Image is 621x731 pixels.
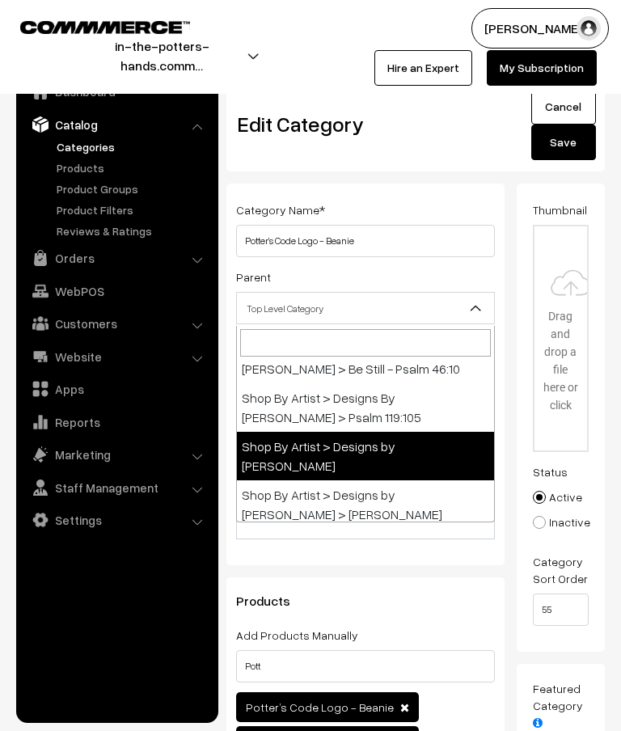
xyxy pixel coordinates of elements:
[533,594,589,626] input: Enter Number
[533,488,582,505] label: Active
[20,505,213,535] a: Settings
[246,700,394,714] span: Potter’s Code Logo - Beanie
[533,553,589,587] label: Category Sort Order
[53,138,213,155] a: Categories
[53,159,213,176] a: Products
[20,408,213,437] a: Reports
[20,110,213,139] a: Catalog
[533,680,589,731] label: Featured Category
[20,342,213,371] a: Website
[374,50,472,86] a: Hire an Expert
[577,16,601,40] img: user
[20,16,162,36] a: COMMMERCE
[236,292,495,324] span: Top Level Category
[53,201,213,218] a: Product Filters
[531,125,596,160] button: Save
[238,112,499,137] h2: Edit Category
[236,268,271,285] label: Parent
[533,513,590,530] label: Inactive
[236,225,495,257] input: Category Name
[20,21,190,33] img: COMMMERCE
[236,593,310,609] span: Products
[236,627,358,644] label: Add Products Manually
[533,201,587,218] label: Thumbnail
[20,374,213,404] a: Apps
[20,473,213,502] a: Staff Management
[20,309,213,338] a: Customers
[531,89,596,125] a: Cancel
[487,50,597,86] a: My Subscription
[20,277,213,306] a: WebPOS
[533,463,568,480] label: Status
[20,440,213,469] a: Marketing
[25,36,298,76] button: in-the-potters-hands.comm…
[237,383,494,432] li: Shop By Artist > Designs By [PERSON_NAME] > Psalm 119:105
[237,432,494,480] li: Shop By Artist > Designs by [PERSON_NAME]
[53,180,213,197] a: Product Groups
[53,222,213,239] a: Reviews & Ratings
[236,201,325,218] label: Category Name
[237,480,494,529] li: Shop By Artist > Designs by [PERSON_NAME] > [PERSON_NAME]
[20,243,213,273] a: Orders
[237,294,494,323] span: Top Level Category
[471,8,609,49] button: [PERSON_NAME]…
[236,650,495,682] input: Select Products (Type and search)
